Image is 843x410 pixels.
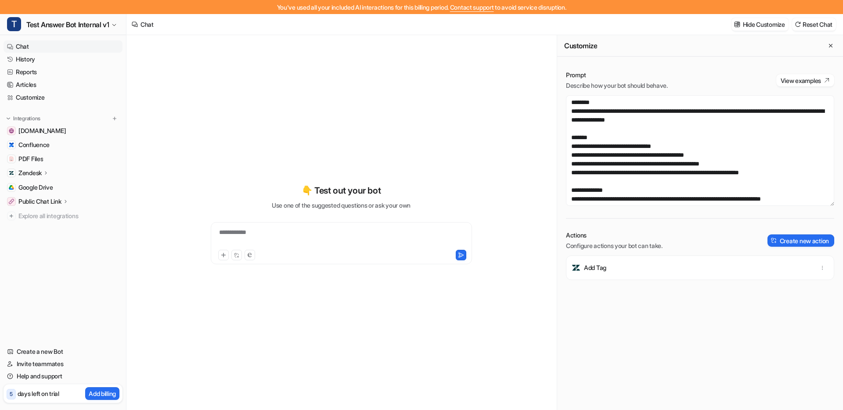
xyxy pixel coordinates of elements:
span: Test Answer Bot Internal v1 [26,18,109,31]
h2: Customize [564,41,597,50]
span: T [7,17,21,31]
button: Close flyout [825,40,836,51]
p: Zendesk [18,169,42,177]
p: Add billing [89,389,116,398]
span: Explore all integrations [18,209,119,223]
span: [DOMAIN_NAME] [18,126,66,135]
a: Invite teammates [4,358,122,370]
p: Hide Customize [743,20,785,29]
p: 👇 Test out your bot [302,184,381,197]
p: Prompt [566,71,668,79]
button: Create new action [767,234,834,247]
a: History [4,53,122,65]
span: Confluence [18,140,50,149]
a: Articles [4,79,122,91]
p: Describe how your bot should behave. [566,81,668,90]
button: Integrations [4,114,43,123]
img: explore all integrations [7,212,16,220]
button: Add billing [85,387,119,400]
a: Google DriveGoogle Drive [4,181,122,194]
span: Contact support [450,4,494,11]
img: menu_add.svg [112,115,118,122]
img: customize [734,21,740,28]
img: Public Chat Link [9,199,14,204]
a: www.attentive.com[DOMAIN_NAME] [4,125,122,137]
p: Integrations [13,115,40,122]
a: Help and support [4,370,122,382]
span: Google Drive [18,183,53,192]
img: Zendesk [9,170,14,176]
div: Chat [140,20,154,29]
img: reset [795,21,801,28]
img: Confluence [9,142,14,147]
span: PDF Files [18,155,43,163]
p: Add Tag [584,263,606,272]
button: View examples [776,74,834,86]
a: ConfluenceConfluence [4,139,122,151]
img: expand menu [5,115,11,122]
p: 5 [10,390,13,398]
a: Explore all integrations [4,210,122,222]
p: Use one of the suggested questions or ask your own [272,201,411,210]
a: Reports [4,66,122,78]
a: Customize [4,91,122,104]
img: create-action-icon.svg [771,237,777,244]
a: Create a new Bot [4,345,122,358]
img: Add Tag icon [572,263,580,272]
button: Reset Chat [792,18,836,31]
p: Public Chat Link [18,197,61,206]
p: days left on trial [18,389,59,398]
img: www.attentive.com [9,128,14,133]
button: Hide Customize [731,18,789,31]
a: Chat [4,40,122,53]
img: Google Drive [9,185,14,190]
a: PDF FilesPDF Files [4,153,122,165]
img: PDF Files [9,156,14,162]
p: Actions [566,231,663,240]
p: Configure actions your bot can take. [566,241,663,250]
